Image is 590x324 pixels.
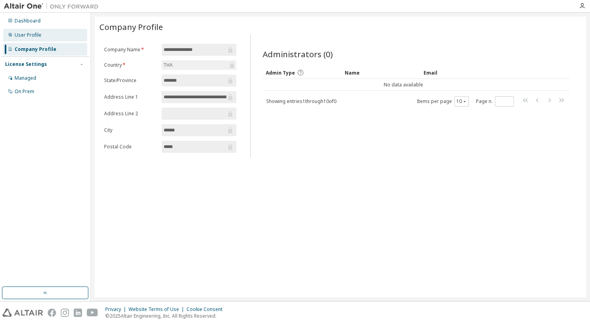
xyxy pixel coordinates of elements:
div: THA [162,60,236,70]
div: License Settings [5,61,47,67]
div: User Profile [15,32,41,38]
img: altair_logo.svg [2,309,43,317]
div: Managed [15,75,36,81]
img: Altair One [4,2,103,10]
div: Cookie Consent [187,306,227,313]
label: Company Name [104,47,157,53]
div: Company Profile [15,46,56,52]
button: 10 [456,98,467,105]
img: instagram.svg [61,309,69,317]
div: Email [424,66,496,79]
div: Privacy [105,306,129,313]
img: facebook.svg [48,309,56,317]
span: Items per page [417,96,469,107]
label: Country [104,62,157,68]
span: Administrators (0) [263,49,333,60]
div: Website Terms of Use [129,306,187,313]
span: Showing entries 1 through 10 of 0 [266,98,336,105]
p: © 2025 Altair Engineering, Inc. All Rights Reserved. [105,313,227,319]
img: linkedin.svg [74,309,82,317]
span: Page n. [476,96,514,107]
div: Name [345,66,417,79]
label: City [104,127,157,133]
label: Address Line 2 [104,110,157,117]
span: Company Profile [99,21,163,32]
div: On Prem [15,88,34,95]
img: youtube.svg [87,309,98,317]
div: Dashboard [15,18,41,24]
label: Postal Code [104,144,157,150]
label: State/Province [104,77,157,84]
td: No data available [263,79,544,91]
label: Address Line 1 [104,94,157,100]
div: THA [162,61,174,69]
span: Admin Type [266,69,295,76]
